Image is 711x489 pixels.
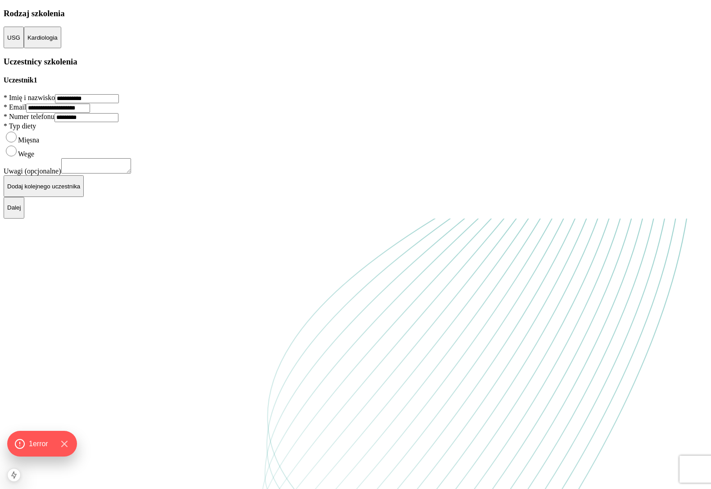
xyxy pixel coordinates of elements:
[6,146,17,156] input: Wege
[4,122,36,130] span: Typ diety
[55,94,119,103] input: Imię i nazwisko
[4,175,84,197] button: Dodaj kolejnego uczestnika
[4,113,54,120] span: Numer telefonu
[4,57,707,67] h3: Uczestnicy szkolenia
[4,197,24,219] button: Dalej
[4,9,707,18] h3: Rodzaj szkolenia
[7,34,20,41] p: USG
[18,150,34,158] span: Wege
[24,27,61,48] button: Kardiologia
[7,183,80,190] p: Dodaj kolejnego uczestnika
[4,76,707,84] h4: Uczestnik 1
[4,27,24,48] button: USG
[6,132,17,142] input: Mięsna
[4,94,55,101] span: Imię i nazwisko
[18,136,39,144] span: Mięsna
[4,167,61,175] span: Uwagi (opcjonalne)
[27,34,58,41] p: Kardiologia
[7,204,21,211] p: Dalej
[54,113,118,122] input: Numer telefonu
[4,103,26,111] span: Email
[26,104,90,113] input: Email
